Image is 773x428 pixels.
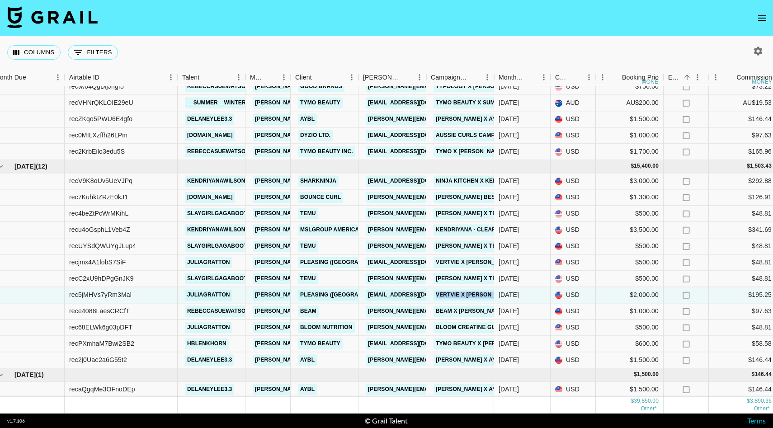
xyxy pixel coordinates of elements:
div: USD [551,320,596,336]
button: Sort [264,71,277,84]
a: TEMU [298,273,318,284]
button: Sort [681,71,693,84]
a: [PERSON_NAME][EMAIL_ADDRESS][DOMAIN_NAME] [366,240,513,252]
div: © Grail Talent [365,416,408,425]
button: open drawer [753,9,771,27]
div: Airtable ID [65,69,178,86]
div: Oct '25 [499,258,519,267]
a: [PERSON_NAME][EMAIL_ADDRESS][PERSON_NAME][DOMAIN_NAME] [253,240,447,252]
a: TYMO X [PERSON_NAME] [434,146,507,157]
a: [PERSON_NAME][EMAIL_ADDRESS][PERSON_NAME][DOMAIN_NAME] [366,81,560,92]
a: TYMO Beauty [298,338,343,349]
a: slaygirlgagaboots2 [185,273,256,284]
a: Bounce Curl [298,192,343,203]
div: recaQgqMe3OFnoDEp [69,385,135,394]
div: $500.00 [596,254,664,271]
div: Sep '25 [499,131,519,140]
button: Sort [524,71,537,84]
div: Expenses: Remove Commission? [664,69,709,86]
a: Terms [747,416,766,425]
a: MSLGROUP Americas, LLC [298,224,379,235]
a: Beam [298,306,319,317]
a: delaneylee3.3 [185,113,234,125]
img: Grail Talent [7,6,98,28]
button: Select columns [7,45,61,60]
button: Menu [481,71,494,84]
div: USD [551,111,596,127]
button: Sort [312,71,325,84]
button: Menu [345,71,358,84]
div: USD [551,79,596,95]
div: $3,000.00 [596,173,664,189]
div: rec4beZtPcWrMKihL [69,209,128,218]
div: recV9K8oUv5UeVJPq [69,177,132,186]
div: $750.00 [596,79,664,95]
div: USD [551,222,596,238]
div: Oct '25 [499,356,519,365]
a: [EMAIL_ADDRESS][DOMAIN_NAME] [366,146,467,157]
button: Sort [199,71,212,84]
span: ( 12 ) [36,162,47,171]
a: Beam X [PERSON_NAME] [434,306,508,317]
a: [DOMAIN_NAME] [185,130,235,141]
div: USD [551,381,596,398]
div: Oct '25 [499,242,519,251]
div: $ [634,371,637,379]
a: slaygirlgagaboots2 [185,240,256,252]
a: Kendriyana - ClearBlue UGC Content [434,224,556,235]
a: [PERSON_NAME] X TEMU [434,208,507,219]
a: Ninja Kitchen X Kendriyana [434,175,524,187]
span: ( 1 ) [36,370,44,379]
div: recZKqo5PWU6E4gfo [69,115,132,124]
div: $1,000.00 [596,303,664,320]
a: [PERSON_NAME][EMAIL_ADDRESS][PERSON_NAME][DOMAIN_NAME] [253,224,447,235]
a: [PERSON_NAME][EMAIL_ADDRESS][PERSON_NAME][DOMAIN_NAME] [253,289,447,301]
span: [DATE] [14,370,36,379]
a: [PERSON_NAME][EMAIL_ADDRESS][PERSON_NAME][DOMAIN_NAME] [253,192,447,203]
span: [DATE] [14,162,36,171]
div: AUD [551,95,596,111]
button: Menu [413,71,426,84]
a: TYMO BEAUTY INC. [298,146,355,157]
div: recPXmhaM7Bwi2SB2 [69,339,134,348]
a: AYBL [298,113,317,125]
a: AYBL [298,354,317,366]
div: Month Due [499,69,524,86]
button: Menu [232,71,245,84]
button: Sort [570,71,582,84]
button: Menu [51,71,65,84]
a: rebeccasuewatson [185,306,252,317]
div: rec7KuhktZRzE0kJ1 [69,193,128,202]
div: Month Due [494,69,551,86]
button: Menu [537,71,551,84]
div: $ [747,163,750,170]
div: Client [291,69,358,86]
a: [PERSON_NAME][EMAIL_ADDRESS][PERSON_NAME][DOMAIN_NAME] [366,224,560,235]
a: [PERSON_NAME][EMAIL_ADDRESS][PERSON_NAME][DOMAIN_NAME] [253,97,447,108]
div: Nov '25 [499,385,519,394]
div: USD [551,271,596,287]
a: [EMAIL_ADDRESS][DOMAIN_NAME] [366,97,467,108]
div: recC2xU9hDPgGnJK9 [69,274,134,283]
a: [DOMAIN_NAME] [185,192,235,203]
div: Currency [551,69,596,86]
a: [PERSON_NAME][EMAIL_ADDRESS][PERSON_NAME][DOMAIN_NAME] [253,273,447,284]
div: USD [551,144,596,160]
div: money [642,79,662,85]
div: Oct '25 [499,323,519,332]
div: 1,503.43 [750,163,772,170]
a: [PERSON_NAME] X AYBL Athlete [434,354,532,366]
a: __summer__winter__ [185,97,254,108]
a: [PERSON_NAME] Best X Bounce Curl [434,192,548,203]
div: $1,500.00 [596,352,664,368]
a: [PERSON_NAME][EMAIL_ADDRESS][PERSON_NAME][DOMAIN_NAME] [253,130,447,141]
a: rebeccasuewatson [185,81,252,92]
div: USD [551,303,596,320]
div: $ [631,163,634,170]
div: $500.00 [596,206,664,222]
div: USD [551,127,596,144]
div: Manager [245,69,291,86]
a: [EMAIL_ADDRESS][DOMAIN_NAME] [366,130,467,141]
div: $2,000.00 [596,287,664,303]
div: $ [747,398,750,405]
